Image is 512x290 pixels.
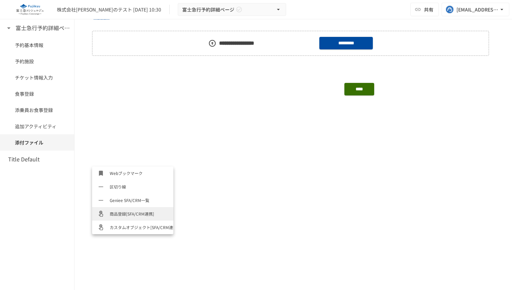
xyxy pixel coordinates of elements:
[110,224,168,230] span: カスタムオブジェクト[SFA/CRM連携]
[110,170,168,176] span: Webブックマーク
[15,106,59,114] span: 添乗員お食事登録
[110,197,168,203] span: Geniee SFA/CRM一覧
[182,5,234,14] span: 富士急行予約詳細ページ
[15,74,59,81] span: チケット情報入力
[442,3,509,16] button: [EMAIL_ADDRESS][DOMAIN_NAME]
[410,3,439,16] button: 共有
[15,90,59,97] span: 食事登録
[110,183,168,190] span: 区切り線
[57,6,161,13] div: 株式会社[PERSON_NAME]のテスト [DATE] 10:30
[15,122,59,130] span: 追加アクティビティ
[8,155,40,164] h6: Title Default
[15,41,59,49] span: 予約基本情報
[424,6,433,13] span: 共有
[178,3,286,16] button: 富士急行予約詳細ページ
[16,24,70,32] h6: 富士急行予約詳細ページ
[15,58,59,65] span: 予約施設
[456,5,498,14] div: [EMAIL_ADDRESS][DOMAIN_NAME]
[92,158,494,167] div: Typeahead menu
[8,4,51,15] img: eQeGXtYPV2fEKIA3pizDiVdzO5gJTl2ahLbsPaD2E4R
[15,139,59,146] span: 添付ファイル
[110,210,168,217] span: 商品登録[SFA/CRM連携]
